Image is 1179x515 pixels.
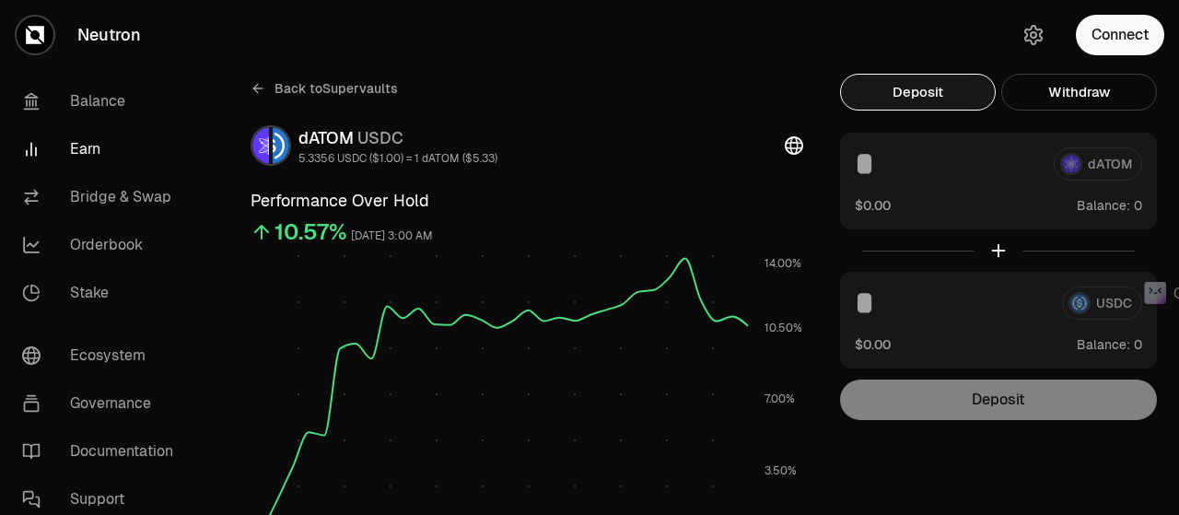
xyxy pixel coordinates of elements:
tspan: 3.50% [765,463,797,478]
a: Documentation [7,427,199,475]
span: USDC [357,127,403,148]
button: Deposit [840,74,996,111]
a: Stake [7,269,199,317]
span: Balance: [1077,335,1130,354]
tspan: 10.50% [765,321,802,335]
a: Balance [7,77,199,125]
a: Governance [7,380,199,427]
img: USDC Logo [273,127,289,164]
div: dATOM [298,125,497,151]
button: Withdraw [1001,74,1157,111]
tspan: 14.00% [765,256,801,271]
a: Ecosystem [7,332,199,380]
span: Back to Supervaults [274,79,398,98]
button: $0.00 [855,334,891,354]
div: [DATE] 3:00 AM [351,226,433,247]
button: Connect [1076,15,1164,55]
button: $0.00 [855,195,891,215]
tspan: 7.00% [765,392,795,406]
a: Earn [7,125,199,173]
a: Bridge & Swap [7,173,199,221]
a: Orderbook [7,221,199,269]
a: Back toSupervaults [251,74,398,103]
div: 10.57% [274,217,347,247]
img: dATOM Logo [252,127,269,164]
span: Balance: [1077,196,1130,215]
h3: Performance Over Hold [251,188,803,214]
div: 5.3356 USDC ($1.00) = 1 dATOM ($5.33) [298,151,497,166]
